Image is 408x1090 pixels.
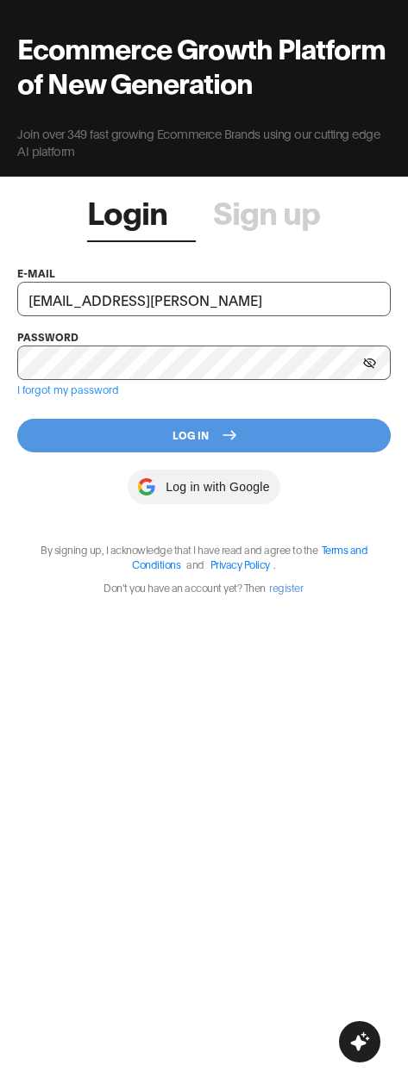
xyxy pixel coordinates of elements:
a: Privacy Policy [210,557,270,570]
label: e-mail [17,266,55,279]
span: and [182,557,209,570]
a: Terms and Conditions [132,543,367,570]
p: Join over 349 fast growing Ecommerce Brands using our cutting edge AI platform [17,125,391,159]
h2: Ecommerce Growth Platform of New Generation [17,30,391,99]
a: Sign up [213,194,322,228]
p: By signing up, I acknowledge that I have read and agree to the . [17,542,391,571]
a: register [269,581,303,594]
a: Login [87,194,196,228]
button: Log In [17,419,391,452]
a: I forgot my password [17,383,119,396]
p: Don't you have an account yet? Then [17,580,391,595]
label: password [17,330,78,343]
button: Log in with Google [128,470,279,504]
